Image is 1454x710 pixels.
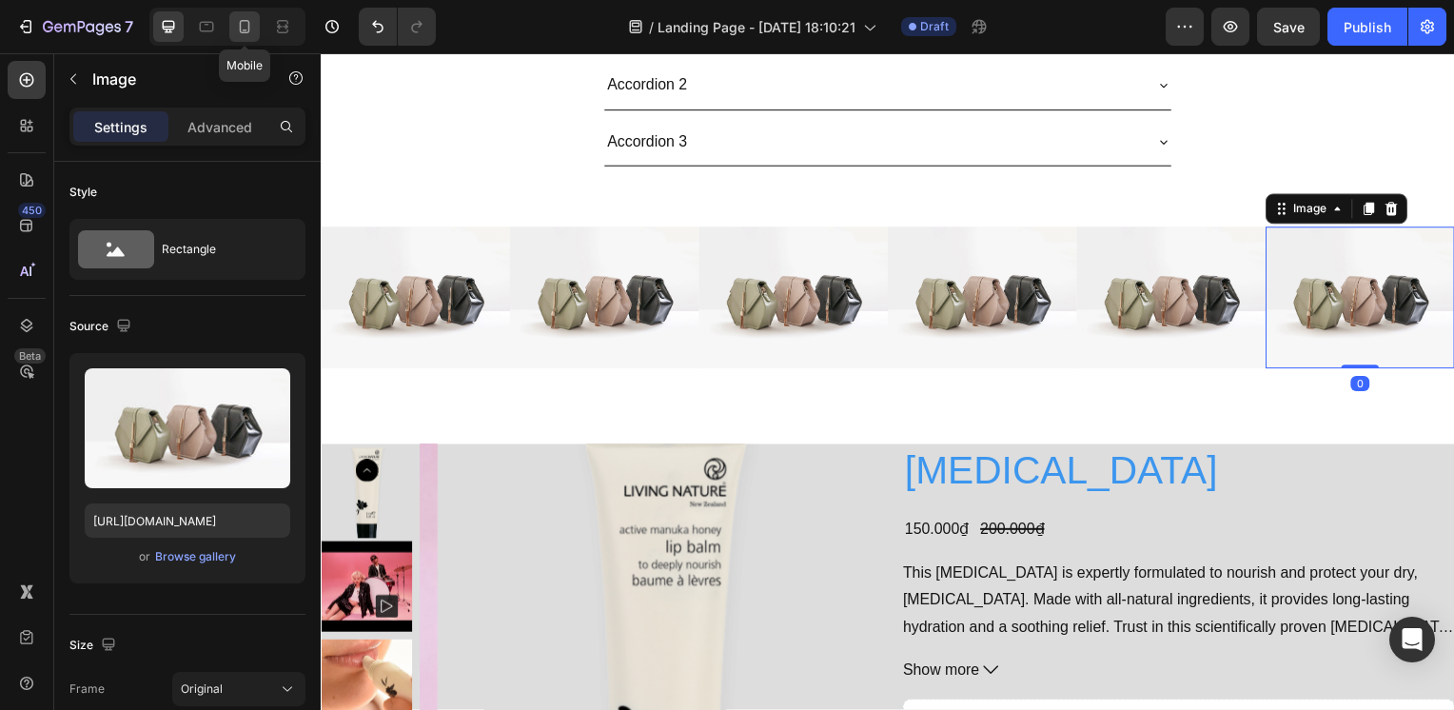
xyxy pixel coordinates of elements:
div: 150.000₫ [586,464,655,496]
img: image_demo.jpg [761,175,952,318]
img: image_demo.jpg [952,175,1142,318]
span: / [649,17,654,37]
img: preview-image [85,368,290,488]
div: 200.000₫ [662,464,731,496]
h2: [MEDICAL_DATA] [586,394,1142,448]
button: Original [172,672,305,706]
div: Publish [1344,17,1391,37]
span: Save [1273,19,1305,35]
span: Show more [586,608,663,636]
p: 7 [125,15,133,38]
div: Open Intercom Messenger [1389,617,1435,662]
p: This [MEDICAL_DATA] is expertly formulated to nourish and protect your dry, [MEDICAL_DATA]. Made ... [586,516,1141,614]
span: or [139,545,150,568]
div: Undo/Redo [359,8,436,46]
img: image_demo.jpg [571,175,761,318]
iframe: Design area [321,53,1454,710]
button: Save [1257,8,1320,46]
button: 7 [8,8,142,46]
div: Rectangle [162,227,278,271]
div: Size [69,633,120,659]
span: Draft [920,18,949,35]
p: Advanced [187,117,252,137]
p: Image [92,68,254,90]
div: 450 [18,203,46,218]
button: Publish [1327,8,1407,46]
div: Beta [14,348,46,364]
div: Style [69,184,97,201]
div: Source [69,314,135,340]
p: Settings [94,117,147,137]
button: Show more [586,608,1142,636]
button: Carousel Back Arrow [34,409,57,432]
div: Browse gallery [155,548,236,565]
input: https://example.com/image.jpg [85,503,290,538]
img: image_demo.jpg [381,175,571,318]
div: Image [975,148,1016,166]
div: 0 [1037,325,1056,341]
button: Browse gallery [154,547,237,566]
span: Original [181,680,223,698]
span: Landing Page - [DATE] 18:10:21 [658,17,855,37]
label: Frame [69,680,105,698]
